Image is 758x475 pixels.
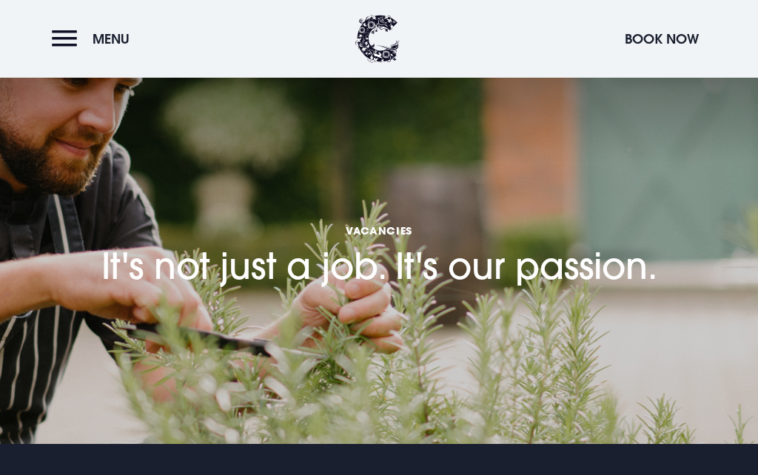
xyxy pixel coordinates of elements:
span: Menu [93,30,130,47]
span: Vacancies [101,223,657,237]
button: Book Now [617,23,706,55]
h1: It's not just a job. It's our passion. [101,164,657,288]
button: Menu [52,23,137,55]
img: Clandeboye Lodge [355,15,400,63]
